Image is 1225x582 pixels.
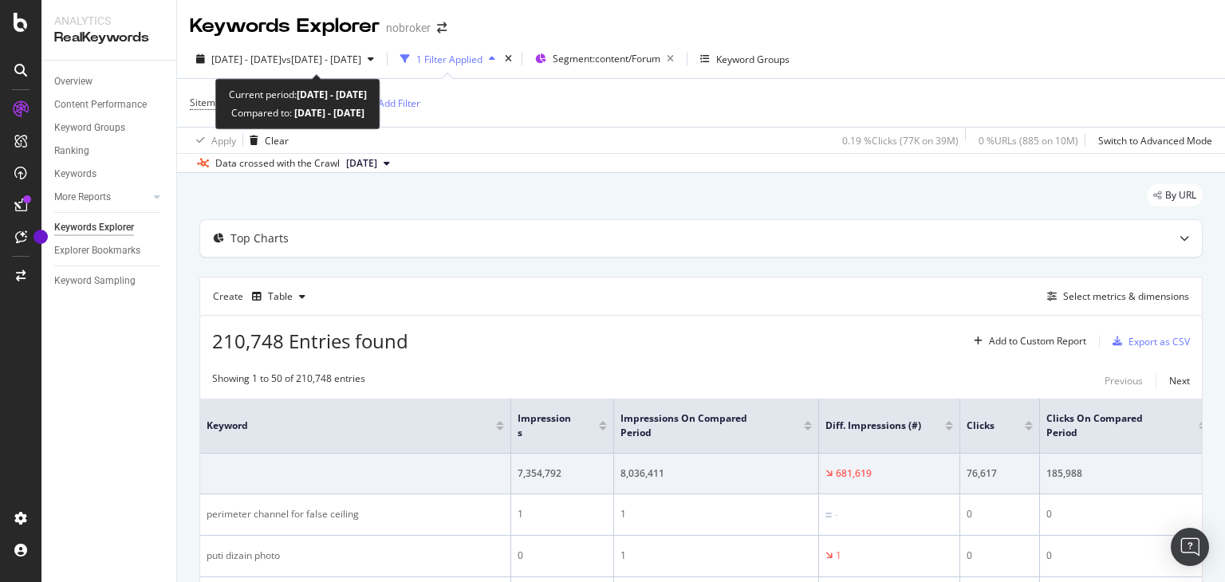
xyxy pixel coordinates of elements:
div: Ranking [54,143,89,159]
span: Impressions On Compared Period [620,411,780,440]
span: Sitemaps [190,96,231,109]
span: [DATE] - [DATE] [211,53,282,66]
div: 76,617 [967,466,1033,481]
span: Diff. Impressions (#) [825,419,921,433]
span: Impressions [518,411,575,440]
div: - [835,508,838,522]
div: perimeter channel for false ceiling [207,507,504,521]
img: Equal [825,513,832,517]
span: Keyword [207,419,472,433]
div: Next [1169,374,1190,387]
div: Select metrics & dimensions [1063,289,1189,303]
div: 7,354,792 [518,466,607,481]
div: arrow-right-arrow-left [437,22,447,33]
div: Create [213,284,312,309]
a: Content Performance [54,96,165,113]
div: 0 [1046,507,1207,521]
div: Open Intercom Messenger [1171,528,1209,566]
div: RealKeywords [54,29,163,47]
button: Export as CSV [1106,328,1190,354]
a: Keyword Sampling [54,273,165,289]
span: Clicks [967,419,1001,433]
div: 0 [967,549,1033,563]
a: Keyword Groups [54,120,165,136]
b: [DATE] - [DATE] [292,106,364,120]
button: Select metrics & dimensions [1041,287,1189,306]
div: nobroker [386,20,431,36]
div: Keyword Groups [716,53,790,66]
div: Tooltip anchor [33,230,48,244]
button: [DATE] - [DATE]vs[DATE] - [DATE] [190,46,380,72]
div: Overview [54,73,93,90]
div: puti dizain photo [207,549,504,563]
div: Current period: [229,85,367,104]
button: Previous [1105,372,1143,391]
div: Table [268,292,293,301]
span: Segment: content/Forum [553,52,660,65]
div: times [502,51,515,67]
div: 681,619 [836,466,872,481]
a: More Reports [54,189,149,206]
div: 0 [518,549,607,563]
span: 2025 Jul. 7th [346,156,377,171]
div: Top Charts [230,230,289,246]
button: Add Filter [356,93,420,112]
a: Keywords Explorer [54,219,165,236]
div: Data crossed with the Crawl [215,156,340,171]
div: 0 % URLs ( 885 on 10M ) [979,134,1078,147]
span: Clicks On Compared Period [1046,411,1175,440]
div: 8,036,411 [620,466,812,481]
div: Explorer Bookmarks [54,242,140,259]
button: Add to Custom Report [967,328,1086,354]
div: Previous [1105,374,1143,387]
a: Overview [54,73,165,90]
div: 185,988 [1046,466,1207,481]
div: 0 [1046,549,1207,563]
div: 1 Filter Applied [416,53,483,66]
div: Apply [211,134,236,147]
div: 0.19 % Clicks ( 77K on 39M ) [842,134,959,147]
div: Add to Custom Report [989,336,1086,346]
button: Clear [243,128,289,153]
div: Keyword Sampling [54,273,136,289]
button: 1 Filter Applied [394,46,502,72]
div: Analytics [54,13,163,29]
div: 1 [836,549,841,563]
span: vs [DATE] - [DATE] [282,53,361,66]
button: [DATE] [340,154,396,173]
a: Keywords [54,166,165,183]
div: Switch to Advanced Mode [1098,134,1212,147]
div: Showing 1 to 50 of 210,748 entries [212,372,365,391]
b: [DATE] - [DATE] [297,88,367,101]
div: Keywords [54,166,97,183]
button: Segment:content/Forum [529,46,680,72]
div: More Reports [54,189,111,206]
div: 1 [620,507,812,521]
div: Content Performance [54,96,147,113]
div: Keywords Explorer [54,219,134,236]
span: 210,748 Entries found [212,328,408,354]
div: Keyword Groups [54,120,125,136]
div: Keywords Explorer [190,13,380,40]
div: Clear [265,134,289,147]
button: Next [1169,372,1190,391]
button: Switch to Advanced Mode [1092,128,1212,153]
a: Explorer Bookmarks [54,242,165,259]
div: 1 [518,507,607,521]
button: Keyword Groups [694,46,796,72]
div: Export as CSV [1128,335,1190,348]
div: 0 [967,507,1033,521]
a: Ranking [54,143,165,159]
div: legacy label [1147,184,1203,206]
span: By URL [1165,191,1196,200]
button: Table [246,284,312,309]
div: 1 [620,549,812,563]
div: Compared to: [231,104,364,122]
div: Add Filter [378,96,420,110]
button: Apply [190,128,236,153]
